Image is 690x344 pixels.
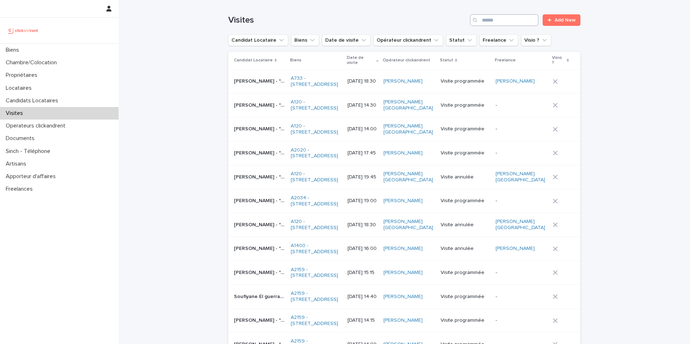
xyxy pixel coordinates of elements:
button: Biens [291,34,319,46]
p: Sinch - Téléphone [3,148,56,155]
p: - [496,294,547,300]
button: Statut [446,34,477,46]
p: Freelances [3,186,38,192]
a: A2159 - [STREET_ADDRESS] [291,290,342,303]
p: Visite annulée [441,174,490,180]
a: [PERSON_NAME] [GEOGRAPHIC_DATA] [383,123,434,135]
tr: [PERSON_NAME] - "A2159 - [STREET_ADDRESS]"[PERSON_NAME] - "A2159 - [STREET_ADDRESS]" A2159 - [STR... [228,308,580,333]
p: [DATE] 18:30 [348,222,378,228]
p: [DATE] 19:45 [348,174,378,180]
p: Biens [290,56,302,64]
a: A2159 - [STREET_ADDRESS] [291,315,342,327]
a: [PERSON_NAME] [383,294,423,300]
p: Opérateur clickandrent [383,56,430,64]
p: Apporteur d'affaires [3,173,61,180]
p: Statut [440,56,453,64]
p: Operateurs clickandrent [3,122,71,129]
p: Visite programmée [441,78,490,84]
p: Date de visite [347,54,374,67]
p: Chambre/Colocation [3,59,63,66]
p: Visite programmée [441,126,490,132]
p: - [496,317,547,324]
p: Documents [3,135,40,142]
p: Morgan Henry - "A120 - 6 rue Saint-Mathieu, Paris 75018" [234,220,286,228]
a: A1400 - [STREET_ADDRESS] [291,243,342,255]
tr: [PERSON_NAME] - "A733 - [STREET_ADDRESS]"[PERSON_NAME] - "A733 - [STREET_ADDRESS]" A733 - [STREET... [228,69,580,93]
a: [PERSON_NAME] [383,317,423,324]
p: Enzo Moulaï - "A2020 - 191bis Route De Doullens, Amiens 80000" [234,149,286,156]
button: Opérateur clickandrent [373,34,443,46]
a: [PERSON_NAME] [383,78,423,84]
p: [DATE] 15:15 [348,270,378,276]
p: [DATE] 17:45 [348,150,378,156]
a: A120 - [STREET_ADDRESS] [291,99,342,111]
p: Artisans [3,161,32,167]
p: Farid Ouhadda - "A120 - 6 rue Saint-Mathieu, Paris 75018" [234,125,286,132]
p: Farid Ouhadda - "A120 - 6 rue Saint-Mathieu, Paris 75018" [234,173,286,180]
tr: [PERSON_NAME] - "A120 - [STREET_ADDRESS]"[PERSON_NAME] - "A120 - [STREET_ADDRESS]" A120 - [STREET... [228,117,580,141]
p: Locataires [3,85,37,92]
p: Freelance [495,56,516,64]
p: [DATE] 14:15 [348,317,378,324]
p: Clive Miyouna Kiembe - "A1400 - 1 Place de la Charte des Libertés Communales, Toulouse 31300" [234,244,286,252]
a: [PERSON_NAME] [496,246,535,252]
a: [PERSON_NAME] [383,150,423,156]
p: [DATE] 14:30 [348,102,378,108]
p: Alyssia Dutriaux - "A2159 - 33 rue Allou, Amiens 80000" [234,316,286,324]
p: - [496,198,547,204]
p: Visite programmée [441,270,490,276]
p: Candidats Locataires [3,97,64,104]
tr: [PERSON_NAME] - "A120 - [STREET_ADDRESS]"[PERSON_NAME] - "A120 - [STREET_ADDRESS]" A120 - [STREET... [228,213,580,237]
tr: [PERSON_NAME] - "A120 - [STREET_ADDRESS]"[PERSON_NAME] - "A120 - [STREET_ADDRESS]" A120 - [STREET... [228,165,580,189]
p: Visite annulée [441,246,490,252]
p: Visites [3,110,29,117]
tr: [PERSON_NAME] - "A120 - [STREET_ADDRESS]"[PERSON_NAME] - "A120 - [STREET_ADDRESS]" A120 - [STREET... [228,93,580,117]
a: [PERSON_NAME] [GEOGRAPHIC_DATA] [383,99,434,111]
p: Propriétaires [3,72,43,79]
a: [PERSON_NAME] [GEOGRAPHIC_DATA] [383,171,434,183]
a: [PERSON_NAME] [383,270,423,276]
p: [DATE] 14:40 [348,294,378,300]
a: A2034 - [STREET_ADDRESS] [291,195,342,207]
a: [PERSON_NAME] [383,198,423,204]
p: Visio ? [552,54,565,67]
p: Biens [3,47,25,54]
tr: [PERSON_NAME] - "A2034 - [STREET_ADDRESS]"[PERSON_NAME] - "A2034 - [STREET_ADDRESS]" A2034 - [STR... [228,189,580,213]
a: [PERSON_NAME] [383,246,423,252]
p: Visite programmée [441,102,490,108]
a: A733 - [STREET_ADDRESS] [291,75,342,88]
a: A120 - [STREET_ADDRESS] [291,123,342,135]
p: - [496,126,547,132]
a: A2159 - [STREET_ADDRESS] [291,267,342,279]
tr: [PERSON_NAME] - "A2020 - [STREET_ADDRESS]"[PERSON_NAME] - "A2020 - [STREET_ADDRESS]" A2020 - [STR... [228,141,580,165]
p: Visite programmée [441,150,490,156]
p: Candidat Locataire [234,56,273,64]
a: [PERSON_NAME] [GEOGRAPHIC_DATA] [496,171,547,183]
p: [DATE] 16:00 [348,246,378,252]
a: Add New [543,14,580,26]
a: [PERSON_NAME] [496,78,535,84]
img: UCB0brd3T0yccxBKYDjQ [6,23,41,38]
a: [PERSON_NAME] [GEOGRAPHIC_DATA] [383,219,434,231]
button: Candidat Locataire [228,34,288,46]
input: Search [470,14,538,26]
p: Visite programmée [441,294,490,300]
button: Freelance [479,34,518,46]
p: Visite annulée [441,222,490,228]
p: [DATE] 19:00 [348,198,378,204]
p: Morgan Henry - "A120 - 6 rue Saint-Mathieu, Paris 75018" [234,101,286,108]
span: Add New [555,18,576,23]
tr: [PERSON_NAME] - "A2159 - [STREET_ADDRESS]"[PERSON_NAME] - "A2159 - [STREET_ADDRESS]" A2159 - [STR... [228,261,580,285]
tr: [PERSON_NAME] - "A1400 - [STREET_ADDRESS]"[PERSON_NAME] - "A1400 - [STREET_ADDRESS]" A1400 - [STR... [228,237,580,261]
a: A120 - [STREET_ADDRESS] [291,171,342,183]
p: Visite programmée [441,317,490,324]
p: - [496,102,547,108]
a: [PERSON_NAME] [GEOGRAPHIC_DATA] [496,219,547,231]
p: [DATE] 18:30 [348,78,378,84]
p: - [496,270,547,276]
h1: Visites [228,15,467,25]
p: - [496,150,547,156]
button: Date de visite [322,34,371,46]
p: Rita Essoulaimani - "A2034 - 52 Rue Latour, Amiens 80000" [234,196,286,204]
